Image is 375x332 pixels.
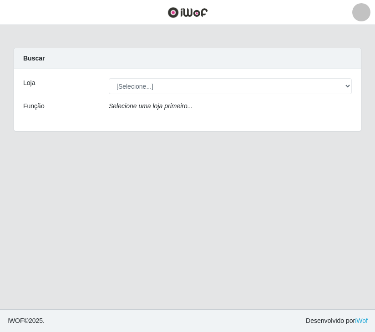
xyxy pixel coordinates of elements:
strong: Buscar [23,55,45,62]
span: © 2025 . [7,316,45,326]
label: Loja [23,78,35,88]
a: iWof [355,317,368,324]
i: Selecione uma loja primeiro... [109,102,193,110]
label: Função [23,101,45,111]
img: CoreUI Logo [167,7,208,18]
span: IWOF [7,317,24,324]
span: Desenvolvido por [306,316,368,326]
